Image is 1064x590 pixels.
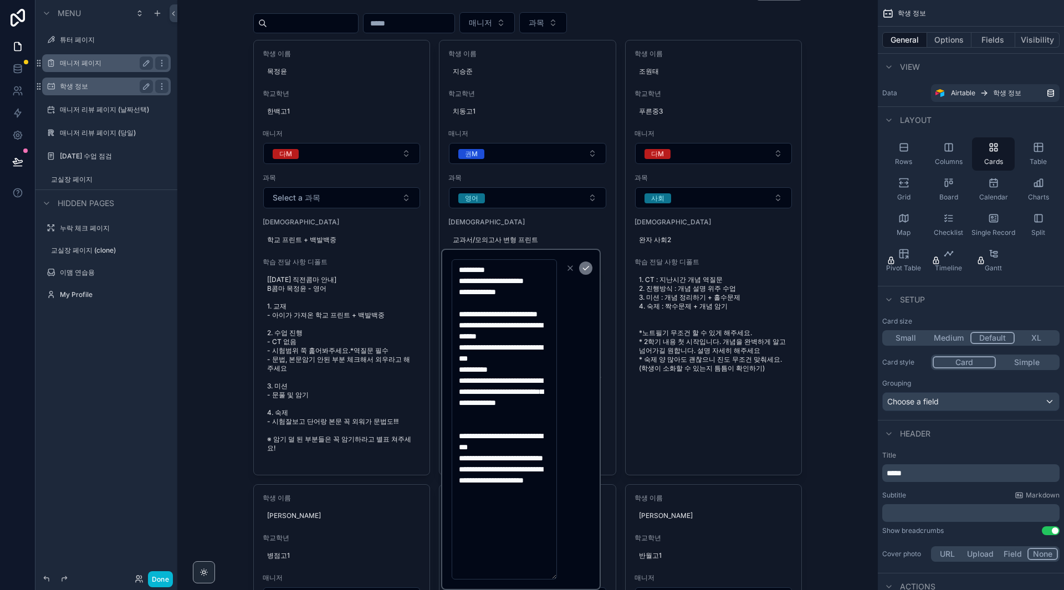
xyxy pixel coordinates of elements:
[635,143,792,164] button: Select Button
[886,264,921,273] span: Pivot Table
[898,9,926,18] span: 학생 정보
[58,198,114,209] span: Hidden pages
[60,152,168,161] label: [DATE] 수업 점검
[263,173,421,182] span: 과목
[635,49,793,58] span: 학생 이름
[972,244,1015,277] button: Gantt
[60,268,168,277] label: 이맴 연습용
[882,379,911,388] label: Grouping
[897,228,910,237] span: Map
[263,573,421,582] span: 매니저
[639,67,789,76] span: 조원태
[962,548,999,560] button: Upload
[897,193,910,202] span: Grid
[887,397,939,406] span: Choose a field
[882,526,944,535] div: Show breadcrumbs
[882,504,1060,522] div: scrollable content
[882,173,925,206] button: Grid
[900,61,920,73] span: View
[993,89,1021,98] span: 학생 정보
[469,17,492,28] span: 매니저
[635,494,793,502] span: 학생 이름
[51,246,168,255] label: 교실장 페이지 (clone)
[935,157,963,166] span: Columns
[1027,548,1058,560] button: None
[882,137,925,171] button: Rows
[882,208,925,242] button: Map
[927,332,970,344] button: Medium
[267,107,417,116] span: 한백고1
[60,59,149,68] label: 매니저 페이지
[882,451,1060,460] label: Title
[985,264,1002,273] span: Gantt
[639,551,789,560] span: 반월고1
[60,290,168,299] label: My Profile
[972,137,1015,171] button: Cards
[148,571,173,587] button: Done
[448,129,607,138] span: 매니저
[60,82,149,91] label: 학생 정보
[882,464,1060,482] div: scrollable content
[1015,491,1060,500] a: Markdown
[263,89,421,98] span: 학교학년
[951,89,975,98] span: Airtable
[1026,491,1060,500] span: Markdown
[972,173,1015,206] button: Calendar
[635,129,793,138] span: 매니저
[51,175,168,184] a: 교실장 페이지
[927,32,971,48] button: Options
[60,129,168,137] a: 매니저 리뷰 페이지 (당일)
[448,89,607,98] span: 학교학년
[639,235,789,244] span: 완자 사회2
[970,332,1015,344] button: Default
[529,17,544,28] span: 과목
[882,317,912,326] label: Card size
[927,208,970,242] button: Checklist
[882,392,1060,411] button: Choose a field
[58,8,81,19] span: Menu
[635,173,793,182] span: 과목
[935,89,944,98] img: Airtable Logo
[979,193,1008,202] span: Calendar
[263,533,421,542] span: 학교학년
[933,548,962,560] button: URL
[60,105,168,114] label: 매니저 리뷰 페이지 (날짜선택)
[279,149,292,159] div: 다M
[465,149,478,159] div: 권M
[449,187,606,208] button: Select Button
[635,258,793,266] span: 학습 전달 사항 디폴트
[263,49,421,58] span: 학생 이름
[519,12,567,33] button: Select Button
[1015,332,1058,344] button: XL
[635,89,793,98] span: 학교학년
[927,137,970,171] button: Columns
[263,187,421,208] button: Select Button
[625,40,802,475] a: 학생 이름조원태학교학년푸른중3매니저Select Button과목Select Button[DEMOGRAPHIC_DATA]완자 사회2학습 전달 사항 디폴트1. CT : 지난시간 개...
[939,193,958,202] span: Board
[1030,157,1047,166] span: Table
[999,548,1028,560] button: Field
[882,32,927,48] button: General
[60,224,168,233] label: 누락 체크 페이지
[267,551,417,560] span: 병점고1
[900,428,930,439] span: Header
[635,218,793,227] span: [DEMOGRAPHIC_DATA]
[263,494,421,502] span: 학생 이름
[60,35,168,44] label: 튜터 페이지
[263,258,421,266] span: 학습 전달 사항 디폴트
[651,149,664,159] div: 다M
[459,12,515,33] button: Select Button
[448,49,607,58] span: 학생 이름
[263,143,421,164] button: Select Button
[882,550,927,558] label: Cover photo
[267,67,417,76] span: 목정윤
[1031,228,1045,237] span: Split
[449,143,606,164] button: Select Button
[984,157,1003,166] span: Cards
[882,244,925,277] button: Pivot Table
